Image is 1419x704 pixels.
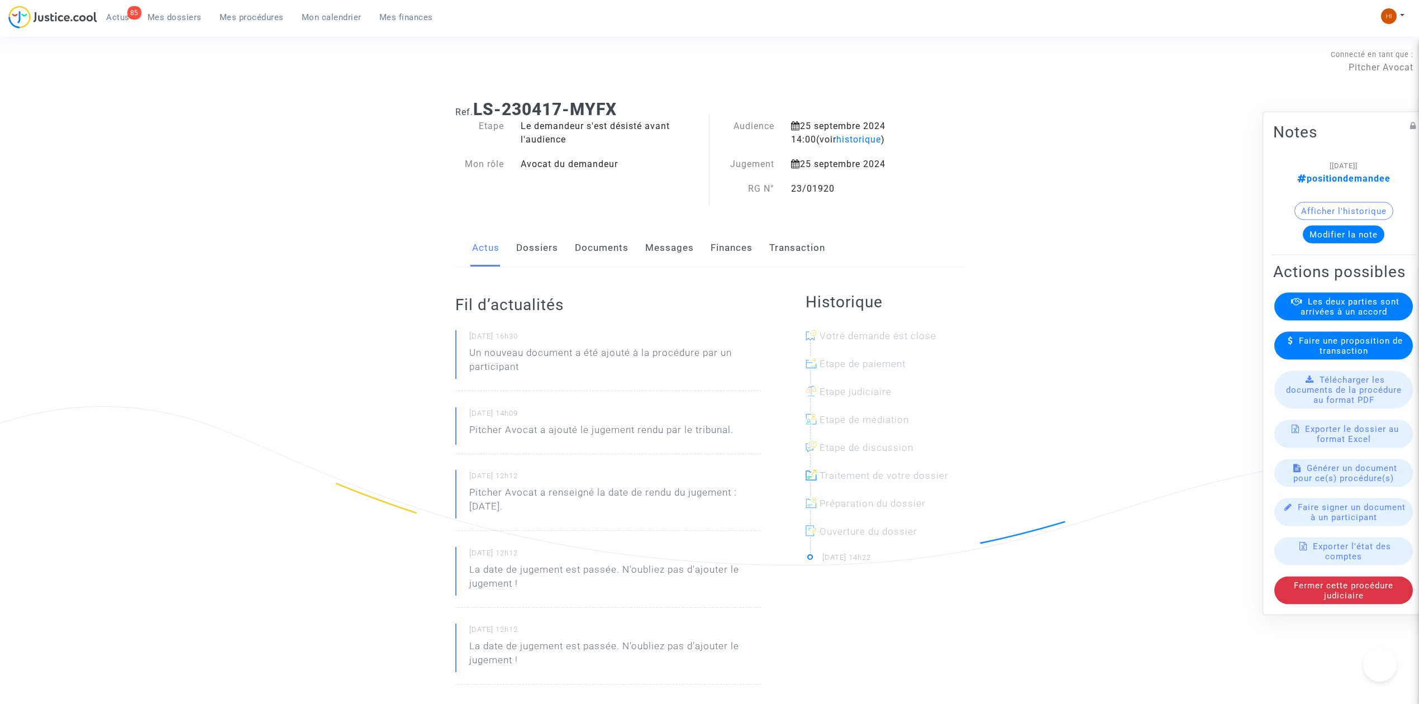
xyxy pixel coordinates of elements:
span: Fermer cette procédure judiciaire [1294,581,1393,601]
div: Jugement [710,158,783,171]
span: Exporter l'état des comptes [1313,541,1391,562]
a: Mes dossiers [139,9,211,26]
span: Mes dossiers [147,12,202,22]
small: [DATE] 12h12 [469,471,761,486]
img: fc99b196863ffcca57bb8fe2645aafd9 [1381,8,1397,24]
div: RG N° [710,182,783,196]
a: 85Actus [97,9,139,26]
span: Actus [106,12,130,22]
p: La date de jugement est passée. N'oubliez pas d'ajouter le jugement ! [469,639,761,673]
img: jc-logo.svg [8,6,97,28]
button: Afficher l'historique [1294,202,1393,220]
span: Mes finances [379,12,433,22]
div: Audience [710,120,783,146]
span: (voir ) [816,134,885,145]
p: Pitcher Avocat a ajouté le jugement rendu par le tribunal. [469,423,734,443]
b: LS-230417-MYFX [473,99,617,119]
span: Les deux parties sont arrivées à un accord [1301,297,1399,317]
span: positiondemandee [1297,173,1391,184]
div: Etape [447,120,513,146]
span: Mon calendrier [302,12,361,22]
span: [[DATE]] [1330,161,1358,170]
a: Documents [575,230,628,267]
div: Avocat du demandeur [512,158,710,171]
a: Messages [645,230,694,267]
p: Un nouveau document a été ajouté à la procédure par un participant [469,346,761,379]
a: Mon calendrier [293,9,370,26]
span: Votre demande est close [820,330,936,341]
span: Faire une proposition de transaction [1299,336,1403,356]
small: [DATE] 12h12 [469,548,761,563]
p: La date de jugement est passée. N'oubliez pas d'ajouter le jugement ! [469,563,761,596]
h2: Actions possibles [1273,262,1414,282]
div: Le demandeur s'est désisté avant l'audience [512,120,710,146]
a: Actus [472,230,499,267]
a: Transaction [769,230,825,267]
small: [DATE] 12h12 [469,625,761,639]
button: Modifier la note [1303,226,1384,244]
span: Mes procédures [220,12,284,22]
small: [DATE] 14h09 [469,408,761,423]
span: Ref. [455,107,473,117]
h2: Notes [1273,122,1414,142]
span: Connecté en tant que : [1331,50,1413,59]
span: Faire signer un document à un participant [1298,502,1406,522]
h2: Historique [806,292,964,312]
small: [DATE] 16h30 [469,331,761,346]
a: Finances [711,230,753,267]
div: 85 [127,6,141,20]
p: Pitcher Avocat a renseigné la date de rendu du jugement : [DATE]. [469,486,761,519]
span: Exporter le dossier au format Excel [1305,424,1399,444]
span: historique [836,134,881,145]
h2: Fil d’actualités [455,295,761,315]
a: Mes finances [370,9,442,26]
a: Mes procédures [211,9,293,26]
div: 25 septembre 2024 [783,158,928,171]
iframe: Help Scout Beacon - Open [1363,648,1397,682]
span: Télécharger les documents de la procédure au format PDF [1286,375,1402,405]
div: Mon rôle [447,158,513,171]
div: 25 septembre 2024 14:00 [783,120,928,146]
a: Dossiers [516,230,558,267]
div: 23/01920 [783,182,928,196]
span: Générer un document pour ce(s) procédure(s) [1293,463,1397,483]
